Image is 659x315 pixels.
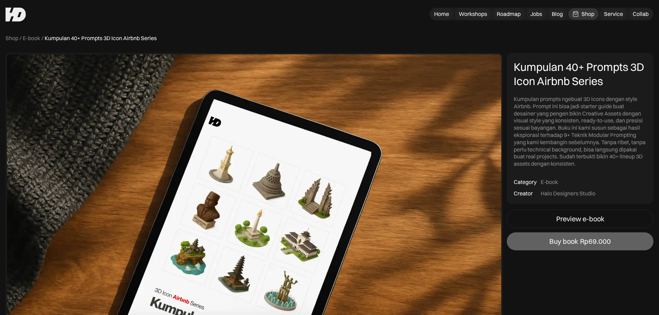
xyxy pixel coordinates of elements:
div: E-book [541,178,558,186]
div: Kumpulan 40+ Prompts 3D Icon Airbnb Series [45,35,157,42]
a: Shop [6,35,18,42]
div: / [20,35,21,42]
a: Roadmap [493,8,525,20]
div: Halo Designers Studio [541,190,595,197]
a: Service [600,8,627,20]
div: / [42,35,43,42]
div: Rp69.000 [580,237,611,245]
div: Jobs [530,10,542,18]
div: Roadmap [497,10,521,18]
div: Category [514,178,537,186]
a: Shop [568,8,598,20]
div: Shop [582,10,594,18]
a: Buy bookRp69.000 [507,232,653,250]
a: Blog [548,8,567,20]
div: Workshops [459,10,487,18]
a: Preview e-book [507,210,653,228]
div: Blog [552,10,563,18]
a: Collab [629,8,653,20]
a: E-book [23,35,40,42]
a: Home [430,8,453,20]
div: Kumpulan 40+ Prompts 3D Icon Airbnb Series [514,60,647,89]
div: Collab [633,10,649,18]
div: Buy book [549,237,578,245]
div: Creator [514,190,533,197]
div: Home [434,10,449,18]
div: Kumpulan prompts ngebuat 3D icons dengan style Airbnb. Prompt ini bisa jadi starter guide buat de... [514,95,647,167]
div: Preview e-book [556,215,604,223]
div: Service [604,10,623,18]
a: Workshops [455,8,491,20]
a: Jobs [526,8,546,20]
